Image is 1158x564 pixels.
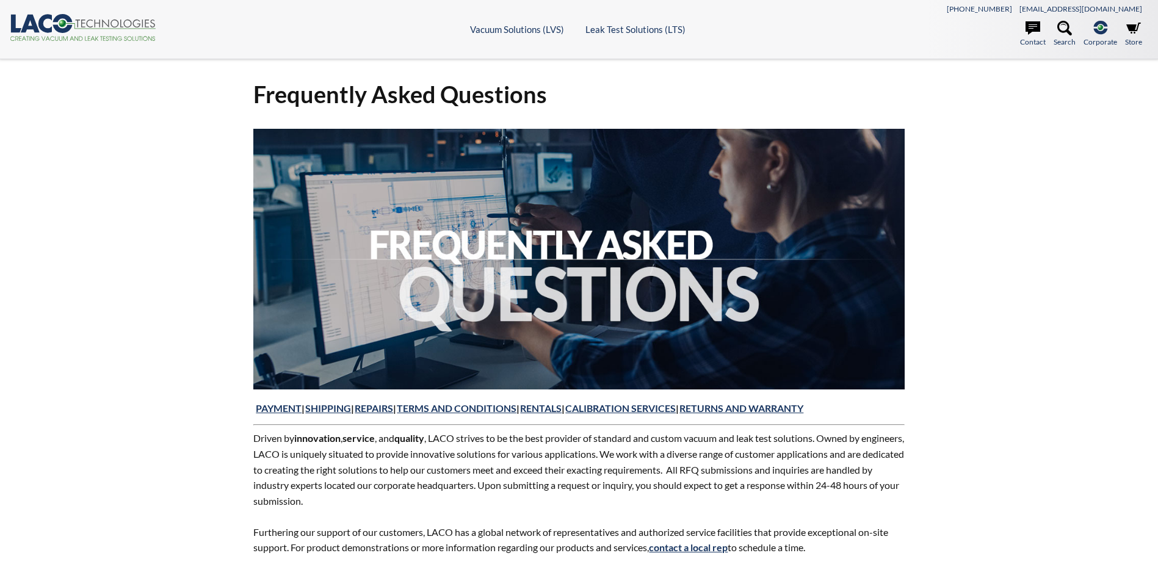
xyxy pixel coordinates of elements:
a: [EMAIL_ADDRESS][DOMAIN_NAME] [1019,4,1142,13]
a: Vacuum Solutions (LVS) [470,24,564,35]
a: RETURNS AND WARRANTY [679,402,803,414]
strong: service [342,432,375,444]
a: Search [1054,21,1076,48]
a: Contact [1020,21,1046,48]
a: CALIBRATION SERVICES [565,402,676,414]
a: PAYMENT [256,402,302,414]
img: 2021-FAQ.jpg [253,129,904,389]
a: [PHONE_NUMBER] [947,4,1012,13]
a: SHIPPING [305,402,351,414]
a: TERMS AND CONDITIONS [397,402,516,414]
a: contact a local rep [649,541,728,553]
h4: | | | | | | [253,402,904,415]
strong: quality [394,432,424,444]
h1: Frequently Asked Questions [253,79,904,109]
a: Leak Test Solutions (LTS) [585,24,686,35]
a: REPAIRS [355,402,393,414]
p: Driven by , , and , LACO strives to be the best provider of standard and custom vacuum and leak t... [253,430,904,555]
a: RENTALS [520,402,562,414]
a: Store [1125,21,1142,48]
strong: innovation [294,432,341,444]
span: Corporate [1084,36,1117,48]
